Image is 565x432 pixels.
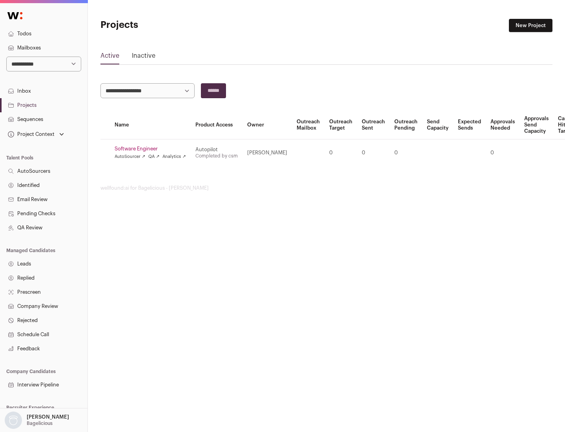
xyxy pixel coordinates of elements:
[390,111,422,139] th: Outreach Pending
[191,111,242,139] th: Product Access
[519,111,553,139] th: Approvals Send Capacity
[324,111,357,139] th: Outreach Target
[453,111,486,139] th: Expected Sends
[100,19,251,31] h1: Projects
[6,129,66,140] button: Open dropdown
[292,111,324,139] th: Outreach Mailbox
[110,111,191,139] th: Name
[3,8,27,24] img: Wellfound
[242,139,292,167] td: [PERSON_NAME]
[6,131,55,137] div: Project Context
[422,111,453,139] th: Send Capacity
[324,139,357,167] td: 0
[357,111,390,139] th: Outreach Sent
[100,185,552,191] footer: wellfound:ai for Bagelicious - [PERSON_NAME]
[115,146,186,152] a: Software Engineer
[148,154,159,160] a: QA ↗
[27,414,69,420] p: [PERSON_NAME]
[100,51,119,64] a: Active
[486,111,519,139] th: Approvals Needed
[390,139,422,167] td: 0
[3,412,71,429] button: Open dropdown
[195,146,238,153] div: Autopilot
[486,139,519,167] td: 0
[115,154,145,160] a: AutoSourcer ↗
[509,19,552,32] a: New Project
[357,139,390,167] td: 0
[27,420,53,427] p: Bagelicious
[162,154,186,160] a: Analytics ↗
[242,111,292,139] th: Owner
[195,154,238,158] a: Completed by csm
[132,51,155,64] a: Inactive
[5,412,22,429] img: nopic.png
